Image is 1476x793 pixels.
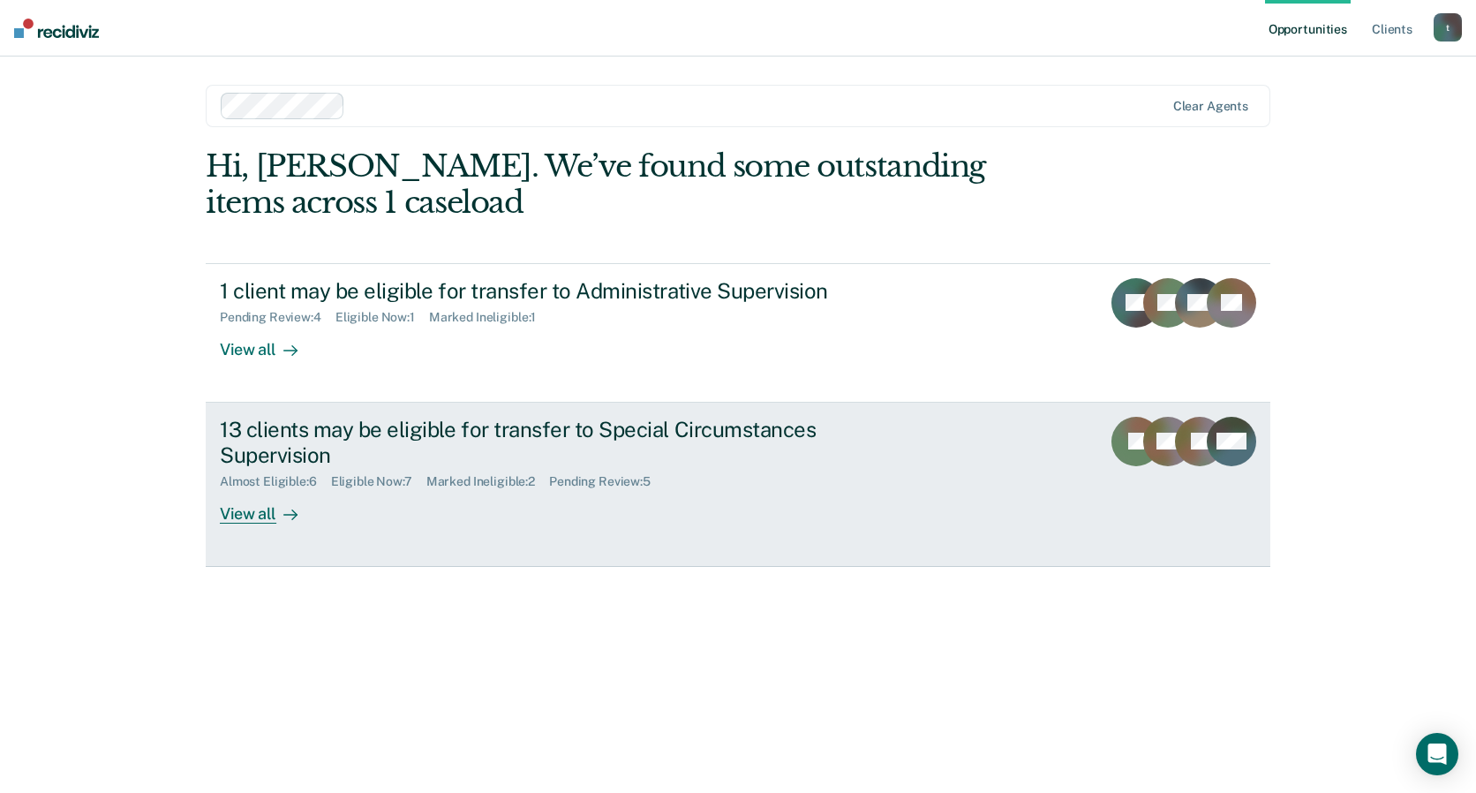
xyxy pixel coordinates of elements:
[1434,13,1462,42] button: t
[220,474,331,489] div: Almost Eligible : 6
[1416,733,1458,775] div: Open Intercom Messenger
[220,489,319,524] div: View all
[206,263,1270,403] a: 1 client may be eligible for transfer to Administrative SupervisionPending Review:4Eligible Now:1...
[429,310,550,325] div: Marked Ineligible : 1
[549,474,665,489] div: Pending Review : 5
[206,403,1270,567] a: 13 clients may be eligible for transfer to Special Circumstances SupervisionAlmost Eligible:6Elig...
[335,310,429,325] div: Eligible Now : 1
[331,474,426,489] div: Eligible Now : 7
[220,278,840,304] div: 1 client may be eligible for transfer to Administrative Supervision
[14,19,99,38] img: Recidiviz
[220,417,840,468] div: 13 clients may be eligible for transfer to Special Circumstances Supervision
[206,148,1058,221] div: Hi, [PERSON_NAME]. We’ve found some outstanding items across 1 caseload
[220,310,335,325] div: Pending Review : 4
[220,325,319,359] div: View all
[1173,99,1248,114] div: Clear agents
[426,474,549,489] div: Marked Ineligible : 2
